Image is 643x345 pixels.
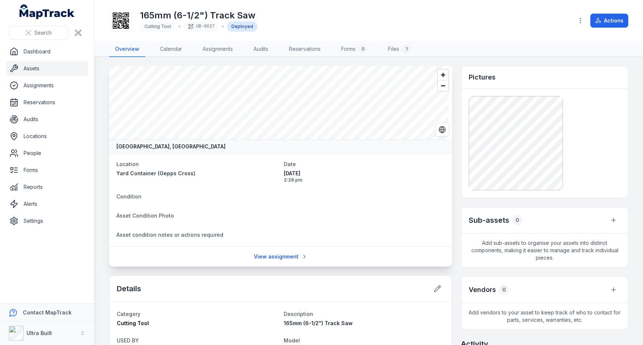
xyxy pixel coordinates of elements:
[197,42,239,57] a: Assignments
[249,250,312,264] a: View assignment
[359,45,367,53] div: 0
[6,129,88,144] a: Locations
[6,146,88,161] a: People
[109,42,145,57] a: Overview
[9,26,68,40] button: Search
[144,24,171,29] span: Cutting Tool
[382,42,417,57] a: Files1
[499,285,509,295] div: 0
[284,170,445,183] time: 19/08/2025, 2:26:04 pm
[435,123,449,137] button: Switch to Satellite View
[116,161,139,167] span: Location
[6,95,88,110] a: Reservations
[335,42,373,57] a: Forms0
[6,180,88,194] a: Reports
[184,21,219,32] div: UB-0637
[461,303,628,330] span: Add vendors to your asset to keep track of who to contact for parts, services, warranties, etc.
[6,78,88,93] a: Assignments
[116,143,226,150] strong: [GEOGRAPHIC_DATA], [GEOGRAPHIC_DATA]
[20,4,75,19] a: MapTrack
[27,330,52,336] strong: Ultra Built
[6,61,88,76] a: Assets
[116,232,223,238] span: Asset condition notes or actions required
[117,320,149,326] span: Cutting Tool
[117,311,140,317] span: Category
[284,161,296,167] span: Date
[461,233,628,267] span: Add sub-assets to organise your assets into distinct components, making it easier to manage and t...
[117,337,139,344] span: USED BY
[140,10,258,21] h1: 165mm (6-1/2") Track Saw
[6,214,88,228] a: Settings
[590,14,628,28] button: Actions
[469,72,496,82] h3: Pictures
[6,112,88,127] a: Audits
[6,163,88,177] a: Forms
[116,170,195,176] span: Yard Container (Gepps Cross)
[116,193,141,200] span: Condition
[283,42,326,57] a: Reservations
[116,212,174,219] span: Asset Condition Photo
[116,170,278,177] a: Yard Container (Gepps Cross)
[6,197,88,211] a: Alerts
[512,215,523,225] div: 0
[109,66,449,140] canvas: Map
[284,311,313,317] span: Description
[284,320,353,326] span: 165mm (6-1/2") Track Saw
[6,44,88,59] a: Dashboard
[154,42,188,57] a: Calendar
[117,284,141,294] h2: Details
[227,21,258,32] div: Deployed
[284,170,445,177] span: [DATE]
[469,285,496,295] h3: Vendors
[284,177,445,183] span: 2:26 pm
[438,80,448,91] button: Zoom out
[284,337,300,344] span: Model
[402,45,411,53] div: 1
[23,309,71,316] strong: Contact MapTrack
[34,29,52,36] span: Search
[248,42,274,57] a: Audits
[469,215,509,225] h2: Sub-assets
[438,70,448,80] button: Zoom in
